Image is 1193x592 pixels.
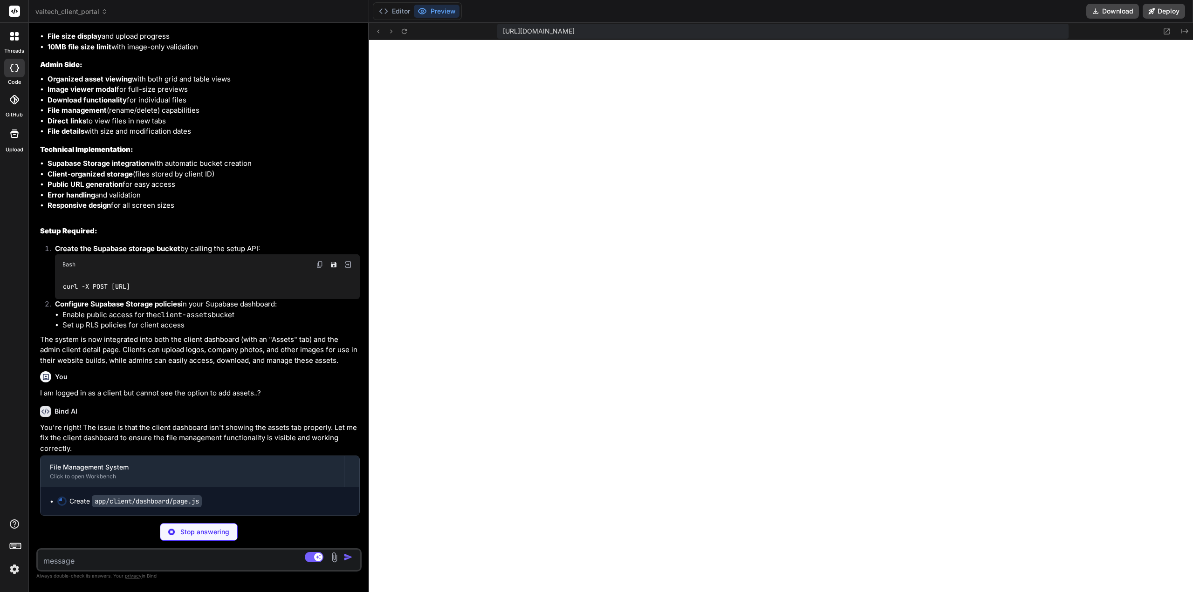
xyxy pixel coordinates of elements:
[55,372,68,381] h6: You
[48,85,117,94] strong: Image viewer modal
[50,463,335,472] div: File Management System
[62,261,75,268] span: Bash
[41,456,344,487] button: File Management SystemClick to open Workbench
[48,158,360,169] li: with automatic bucket creation
[48,106,107,115] strong: File management
[55,299,360,310] p: in your Supabase dashboard:
[48,95,127,104] strong: Download functionality
[48,42,111,51] strong: 10MB file size limit
[48,126,360,137] li: with size and modification dates
[316,261,323,268] img: copy
[48,180,123,189] strong: Public URL generation
[343,552,353,562] img: icon
[329,552,340,563] img: attachment
[48,190,360,201] li: and validation
[48,105,360,116] li: (rename/delete) capabilities
[48,170,133,178] strong: Client-organized storage
[55,299,181,308] strong: Configure Supabase Storage policies
[180,527,229,537] p: Stop answering
[48,127,84,136] strong: File details
[48,84,360,95] li: for full-size previews
[55,244,360,254] p: by calling the setup API:
[69,497,202,506] div: Create
[48,116,360,127] li: to view files in new tabs
[40,226,97,235] strong: Setup Required:
[157,310,212,320] code: client-assets
[35,7,108,16] span: vaitech_client_portal
[48,32,102,41] strong: File size display
[503,27,575,36] span: [URL][DOMAIN_NAME]
[8,78,21,86] label: code
[125,573,142,578] span: privacy
[40,388,360,399] p: I am logged in as a client but cannot see the option to add assets..?
[414,5,459,18] button: Preview
[40,145,133,154] strong: Technical Implementation:
[48,95,360,106] li: for individual files
[62,310,360,320] li: Enable public access for the bucket
[1143,4,1185,19] button: Deploy
[375,5,414,18] button: Editor
[55,407,77,416] h6: Bind AI
[40,422,360,454] p: You're right! The issue is that the client dashboard isn't showing the assets tab properly. Let m...
[62,320,360,331] li: Set up RLS policies for client access
[48,200,360,211] li: for all screen sizes
[62,282,131,292] code: curl -X POST [URL]
[48,179,360,190] li: for easy access
[55,244,180,253] strong: Create the Supabase storage bucket
[40,334,360,366] p: The system is now integrated into both the client dashboard (with an "Assets" tab) and the admin ...
[344,260,352,269] img: Open in Browser
[48,21,89,30] strong: File deletion
[48,74,360,85] li: with both grid and table views
[40,60,82,69] strong: Admin Side:
[48,31,360,42] li: and upload progress
[48,116,86,125] strong: Direct links
[48,75,132,83] strong: Organized asset viewing
[4,47,24,55] label: threads
[48,159,149,168] strong: Supabase Storage integration
[1086,4,1139,19] button: Download
[92,495,202,507] code: app/client/dashboard/page.js
[48,42,360,53] li: with image-only validation
[36,572,362,580] p: Always double-check its answers. Your in Bind
[50,473,335,480] div: Click to open Workbench
[48,201,111,210] strong: Responsive design
[48,169,360,180] li: (files stored by client ID)
[7,561,22,577] img: settings
[6,146,23,154] label: Upload
[327,258,340,271] button: Save file
[6,111,23,119] label: GitHub
[48,191,95,199] strong: Error handling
